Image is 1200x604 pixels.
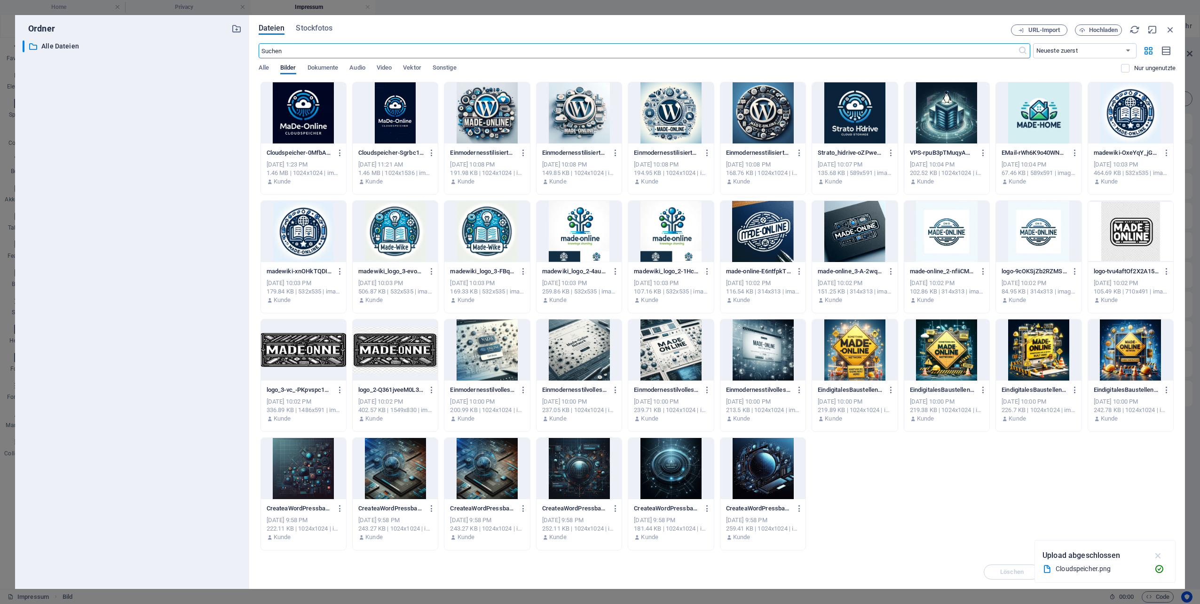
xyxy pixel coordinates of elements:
[1101,177,1118,186] p: Kunde
[542,160,616,169] div: [DATE] 10:08 PM
[818,406,892,414] div: 219.89 KB | 1024x1024 | image/jpeg
[1094,406,1168,414] div: 242.78 KB | 1024x1024 | image/jpeg
[450,504,515,513] p: CreateaWordPressbackgroundimageforaprivateblogtitledMaDe-OnlineNetzwerk.Thedesignsho51-W2GCphoxkf...
[917,177,934,186] p: Kunde
[726,149,791,157] p: EinmodernesstilisiertesBildfuereineWordPress-SeitemitdemTitelmade-online.DasThemaist1-_2jctX4mrYB...
[1042,549,1120,562] p: Upload abgeschlossen
[1089,27,1118,33] span: Hochladen
[450,287,524,296] div: 169.33 KB | 532x535 | image/jpeg
[274,414,291,423] p: Kunde
[267,287,340,296] div: 179.84 KB | 532x535 | image/jpeg
[23,40,24,52] div: ​
[1002,287,1075,296] div: 84.95 KB | 314x313 | image/png
[542,287,616,296] div: 259.86 KB | 532x535 | image/png
[1028,27,1060,33] span: URL-Import
[726,279,800,287] div: [DATE] 10:02 PM
[542,397,616,406] div: [DATE] 10:00 PM
[267,516,340,525] div: [DATE] 9:58 PM
[917,414,934,423] p: Kunde
[4,151,532,218] div: Ziehe hier Inhalte hinein
[733,533,750,541] p: Kunde
[910,287,984,296] div: 102.86 KB | 314x313 | image/jpeg
[358,504,424,513] p: CreateaWordPressbackgroundimageforaprivateblogtitledMaDe-OnlineNetzwerk.Thedesignsho5-C_cUXBBdpag...
[542,504,608,513] p: CreateaWordPressbackgroundimageforaprivateblogtitledMaDe-OnlineNetzwerk.Thedesignsho6-CYZHTJYQart...
[1056,564,1147,574] div: Cloudspeicher.png
[1094,386,1159,394] p: EindigitalesBaustellenschildfuereineWebseitenamensMaDe-OnlineNetzwerk.DasSchildsollmode1-elhCZEja...
[308,62,339,75] span: Dokumente
[1002,386,1067,394] p: EindigitalesBaustellenschildfuereineWebseitenamensMaDe-OnlineNetzwerk.DasSchildsollmode2-k3zs54m7...
[641,296,658,304] p: Kunde
[358,386,424,394] p: logo_2-Q361jveeM0L3Yd68hcYJDA.jpg
[818,160,892,169] div: [DATE] 10:07 PM
[231,24,242,34] i: Neuen Ordner erstellen
[1101,296,1118,304] p: Kunde
[450,160,524,169] div: [DATE] 10:08 PM
[726,406,800,414] div: 213.5 KB | 1024x1024 | image/jpeg
[377,62,392,75] span: Video
[634,516,708,525] div: [DATE] 9:58 PM
[1002,169,1075,177] div: 67.46 KB | 589x591 | image/jpeg
[349,62,365,75] span: Audio
[542,267,608,276] p: madewiki_logo_2-4au8psP6pXzzSVQ85M6Pyg.png
[274,296,291,304] p: Kunde
[365,414,383,423] p: Kunde
[634,504,699,513] p: CreateaWordPressbackgroundimageforaprivateblogtitledMaDe-OnlineNetzwerk.Thedesignsho-KGKn1xAHQzh1...
[726,287,800,296] div: 116.54 KB | 314x313 | image/jpeg
[1002,149,1067,157] p: EMail-rWh6K9o40WNuHoTGimnBHA.jpg
[1094,149,1159,157] p: madewiki-OxeYqY_jG92xWq6kBBhCSg.png
[733,177,750,186] p: Kunde
[358,397,432,406] div: [DATE] 10:02 PM
[274,533,291,541] p: Kunde
[549,296,567,304] p: Kunde
[450,516,524,525] div: [DATE] 9:58 PM
[634,406,708,414] div: 239.71 KB | 1024x1024 | image/jpeg
[818,287,892,296] div: 151.25 KB | 314x313 | image/jpeg
[1165,24,1176,35] i: Schließen
[274,177,291,186] p: Kunde
[634,397,708,406] div: [DATE] 10:00 PM
[267,267,332,276] p: madewiki-xnOHkTQDI_UgrhTJh6P40A.jpg
[267,386,332,394] p: logo_3-vc_-PKpvspc1CDt_nNtGEw.jpg
[726,525,800,533] div: 259.41 KB | 1024x1024 | image/jpeg
[450,525,524,533] div: 243.27 KB | 1024x1024 | image/jpeg
[634,169,708,177] div: 194.95 KB | 1024x1024 | image/jpeg
[726,397,800,406] div: [DATE] 10:00 PM
[259,62,269,75] span: Alle
[358,287,432,296] div: 506.87 KB | 532x535 | image/png
[726,267,791,276] p: made-online-E6ntfpkTGtSErXqg2ysx8w.jpg
[910,169,984,177] div: 202.52 KB | 1024x1024 | image/jpeg
[726,516,800,525] div: [DATE] 9:58 PM
[458,177,475,186] p: Kunde
[1009,177,1026,186] p: Kunde
[910,149,975,157] p: VPS-rpuB3pTMuqyAmTVmxPh7fw.jpeg
[1129,24,1140,35] i: Neu laden
[641,177,658,186] p: Kunde
[267,504,332,513] p: CreateaWordPressbackgroundimageforaprivateblogtitledMaDe-OnlineNetzwerk.Thedesignsho4-tRLYAiLrihB...
[1002,397,1075,406] div: [DATE] 10:00 PM
[549,533,567,541] p: Kunde
[267,406,340,414] div: 336.89 KB | 1486x591 | image/jpeg
[458,414,475,423] p: Kunde
[1002,160,1075,169] div: [DATE] 10:04 PM
[634,287,708,296] div: 107.16 KB | 532x535 | image/jpeg
[458,296,475,304] p: Kunde
[910,279,984,287] div: [DATE] 10:02 PM
[1094,397,1168,406] div: [DATE] 10:00 PM
[1094,287,1168,296] div: 105.49 KB | 710x491 | image/jpeg
[1002,279,1075,287] div: [DATE] 10:02 PM
[4,4,66,12] a: Skip to main content
[1094,279,1168,287] div: [DATE] 10:02 PM
[1075,24,1122,36] button: Hochladen
[403,62,421,75] span: Vektor
[1002,267,1067,276] p: logo-9cOKSjZb2RZMSXPp-jz8RA.png
[818,386,883,394] p: EindigitalesBaustellenschildfuereineWebseitenamensMaDe-OnlineNetzwerk.DasSchildsollmode--grDtLy-l...
[1094,169,1168,177] div: 464.69 KB | 532x535 | image/png
[365,296,383,304] p: Kunde
[542,149,608,157] p: EinmodernesstilisiertesBildfuereineWordPress-SeitemitdemTitelmade-online.DasThemaist3-cFHytuB0JTp...
[259,43,1018,58] input: Suchen
[634,386,699,394] p: EinmodernesstilvollesWebsite-HeaderbildfuereineWebseitenamensMaDe-OnlineNetzwerk.DieSei2-ACx3rSom...
[726,160,800,169] div: [DATE] 10:08 PM
[267,149,332,157] p: Cloudspeicher-0MfbAJuYZTd9N1oDZPKZFQ.png
[433,62,457,75] span: Sonstige
[267,525,340,533] div: 222.11 KB | 1024x1024 | image/jpeg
